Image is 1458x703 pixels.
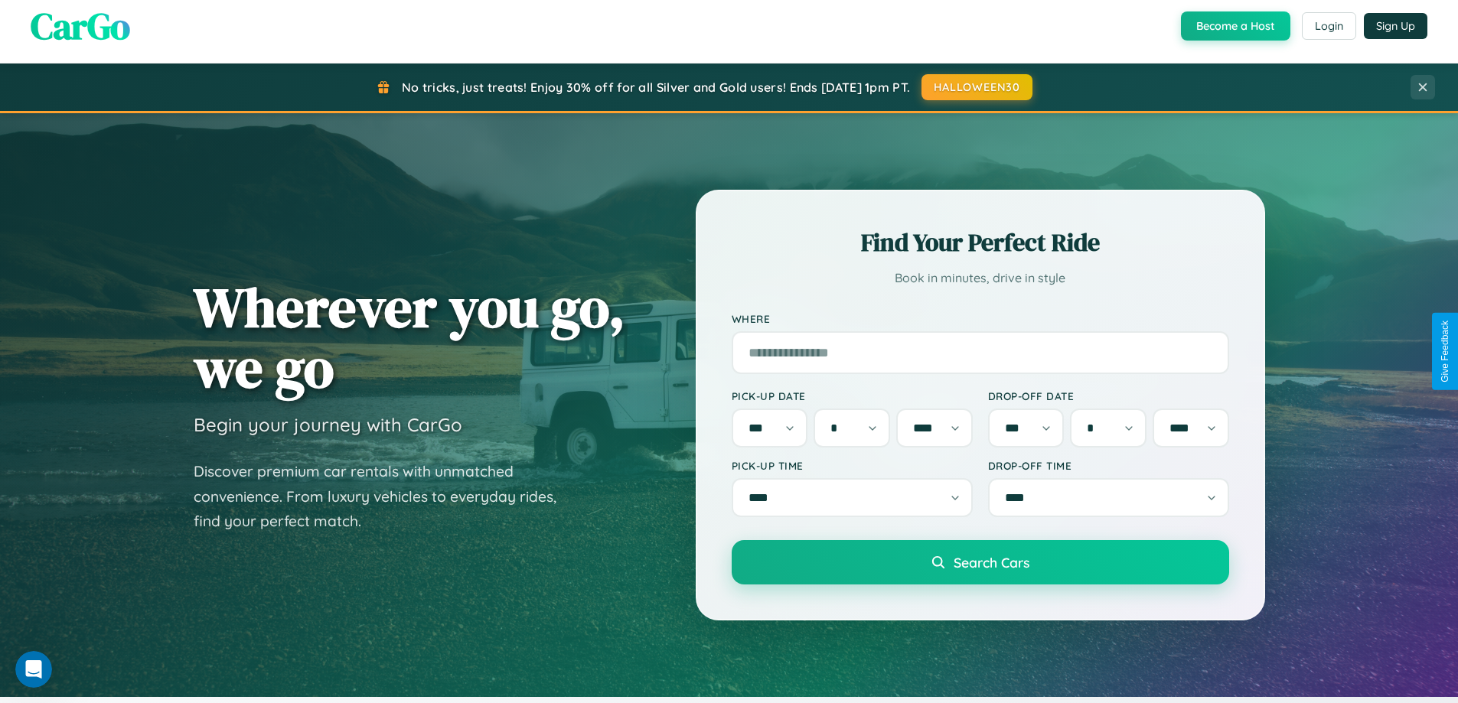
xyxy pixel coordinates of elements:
label: Drop-off Date [988,389,1229,402]
p: Discover premium car rentals with unmatched convenience. From luxury vehicles to everyday rides, ... [194,459,576,534]
button: Login [1302,12,1356,40]
p: Book in minutes, drive in style [732,267,1229,289]
button: HALLOWEEN30 [921,74,1032,100]
h1: Wherever you go, we go [194,277,625,398]
label: Pick-up Time [732,459,973,472]
label: Pick-up Date [732,389,973,402]
span: CarGo [31,1,130,51]
button: Search Cars [732,540,1229,584]
div: Give Feedback [1440,321,1450,382]
h3: Begin your journey with CarGo [194,413,462,436]
h2: Find Your Perfect Ride [732,226,1229,259]
label: Drop-off Time [988,459,1229,472]
span: No tricks, just treats! Enjoy 30% off for all Silver and Gold users! Ends [DATE] 1pm PT. [402,80,910,95]
button: Become a Host [1181,11,1290,41]
label: Where [732,312,1229,325]
span: Search Cars [954,554,1029,571]
button: Sign Up [1364,13,1427,39]
iframe: Intercom live chat [15,651,52,688]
